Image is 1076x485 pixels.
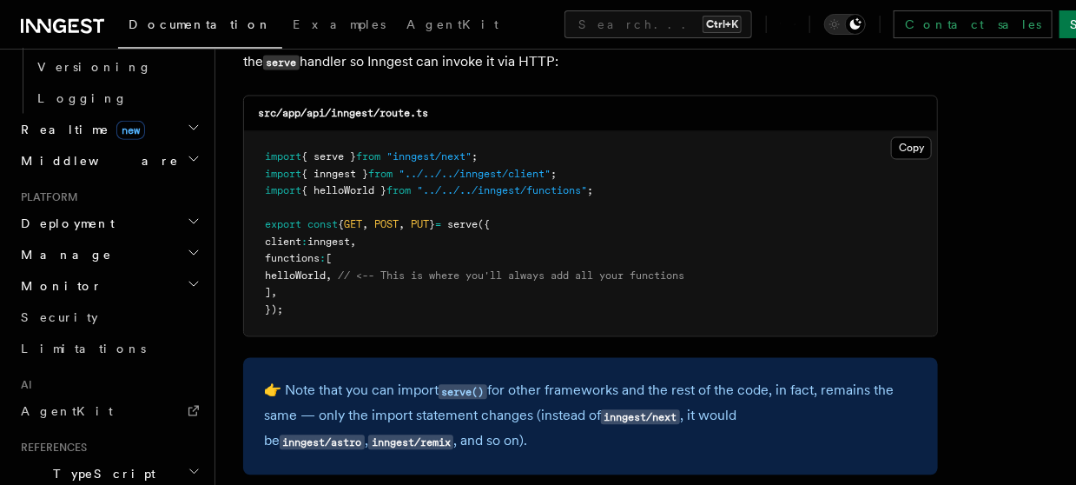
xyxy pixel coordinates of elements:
button: Middleware [14,145,204,176]
code: inngest/next [601,410,680,425]
span: ; [472,151,478,163]
a: Security [14,302,204,333]
span: PUT [411,219,429,231]
span: { serve } [301,151,356,163]
span: { helloWorld } [301,185,386,197]
code: serve() [439,385,487,400]
span: Deployment [14,215,115,232]
span: = [435,219,441,231]
span: }); [265,304,283,316]
code: inngest/astro [280,435,365,450]
a: Versioning [30,51,204,83]
button: Manage [14,239,204,270]
a: Contact sales [894,10,1053,38]
span: const [307,219,338,231]
button: Copy [891,137,932,160]
span: serve [447,219,478,231]
button: Toggle dark mode [824,14,866,35]
span: import [265,185,301,197]
span: Documentation [129,17,272,31]
a: Limitations [14,333,204,364]
span: "../../../inngest/client" [399,169,551,181]
span: : [301,236,307,249]
span: ; [551,169,557,181]
span: : [320,253,326,265]
span: AgentKit [21,404,113,418]
span: ({ [478,219,490,231]
span: AgentKit [406,17,498,31]
a: Examples [282,5,396,47]
code: src/app/api/inngest/route.ts [258,108,428,120]
span: , [326,270,332,282]
button: Monitor [14,270,204,302]
span: } [429,219,435,231]
a: serve() [439,382,487,399]
code: serve [263,56,300,70]
button: Deployment [14,208,204,239]
code: inngest/remix [368,435,453,450]
a: Logging [30,83,204,114]
span: [ [326,253,332,265]
span: from [356,151,380,163]
span: from [368,169,393,181]
span: "../../../inngest/functions" [417,185,587,197]
p: Next, import your Inngest function in the routes handler ( ) and add it to the handler so Inngest... [243,24,938,75]
span: Realtime [14,121,145,138]
span: { [338,219,344,231]
span: Middleware [14,152,179,169]
span: Security [21,310,98,324]
span: GET [344,219,362,231]
span: "inngest/next" [386,151,472,163]
span: { inngest } [301,169,368,181]
span: inngest [307,236,350,249]
kbd: Ctrl+K [703,16,742,33]
button: Realtimenew [14,114,204,145]
span: client [265,236,301,249]
p: 👉 Note that you can import for other frameworks and the rest of the code, in fact, remains the sa... [264,379,917,455]
span: helloWorld [265,270,326,282]
span: Examples [293,17,386,31]
span: export [265,219,301,231]
span: import [265,169,301,181]
span: , [350,236,356,249]
a: Documentation [118,5,282,49]
span: Platform [14,190,78,204]
span: , [399,219,405,231]
span: POST [374,219,399,231]
span: import [265,151,301,163]
span: Monitor [14,277,102,295]
span: ; [587,185,593,197]
span: Versioning [37,60,152,74]
span: Manage [14,246,112,263]
a: AgentKit [396,5,509,47]
span: new [116,121,145,140]
span: ] [265,287,271,299]
span: Logging [37,91,128,105]
button: Search...Ctrl+K [564,10,752,38]
a: AgentKit [14,395,204,427]
span: , [362,219,368,231]
span: Limitations [21,342,146,355]
span: , [271,287,277,299]
span: functions [265,253,320,265]
span: AI [14,378,32,392]
span: References [14,441,87,455]
span: // <-- This is where you'll always add all your functions [338,270,684,282]
span: from [386,185,411,197]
